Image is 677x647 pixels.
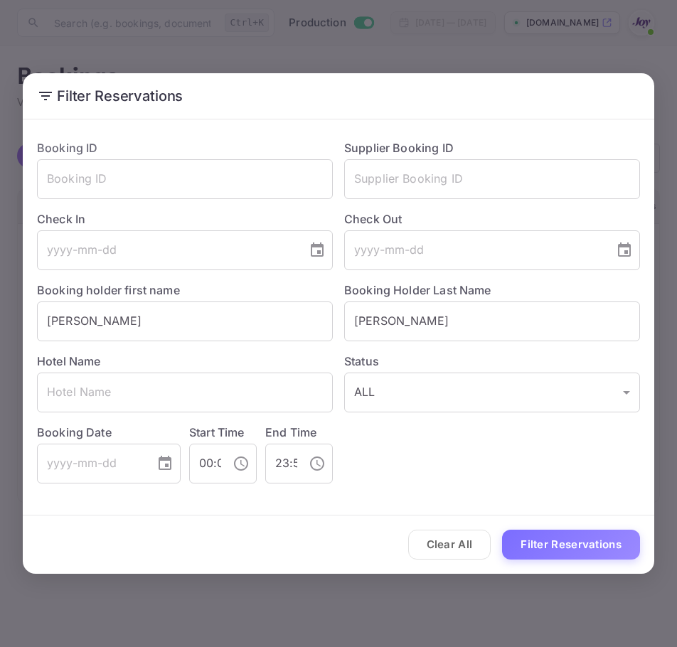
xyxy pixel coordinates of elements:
label: Check Out [344,210,640,228]
label: Hotel Name [37,354,101,368]
button: Choose date [303,236,331,264]
input: Hotel Name [37,373,333,412]
label: Start Time [189,425,245,439]
input: Holder Last Name [344,301,640,341]
label: Booking Date [37,424,181,441]
input: Booking ID [37,159,333,199]
input: Supplier Booking ID [344,159,640,199]
input: hh:mm [265,444,297,483]
button: Choose date [610,236,639,264]
label: Supplier Booking ID [344,141,454,155]
input: hh:mm [189,444,221,483]
input: yyyy-mm-dd [37,444,145,483]
div: ALL [344,373,640,412]
label: Check In [37,210,333,228]
h2: Filter Reservations [23,73,654,119]
input: Holder First Name [37,301,333,341]
label: Booking Holder Last Name [344,283,491,297]
input: yyyy-mm-dd [344,230,604,270]
label: Booking holder first name [37,283,180,297]
button: Clear All [408,530,491,560]
button: Choose date [151,449,179,478]
button: Choose time, selected time is 12:00 AM [227,449,255,478]
input: yyyy-mm-dd [37,230,297,270]
button: Filter Reservations [502,530,640,560]
label: End Time [265,425,316,439]
label: Booking ID [37,141,98,155]
label: Status [344,353,640,370]
button: Choose time, selected time is 11:59 PM [303,449,331,478]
